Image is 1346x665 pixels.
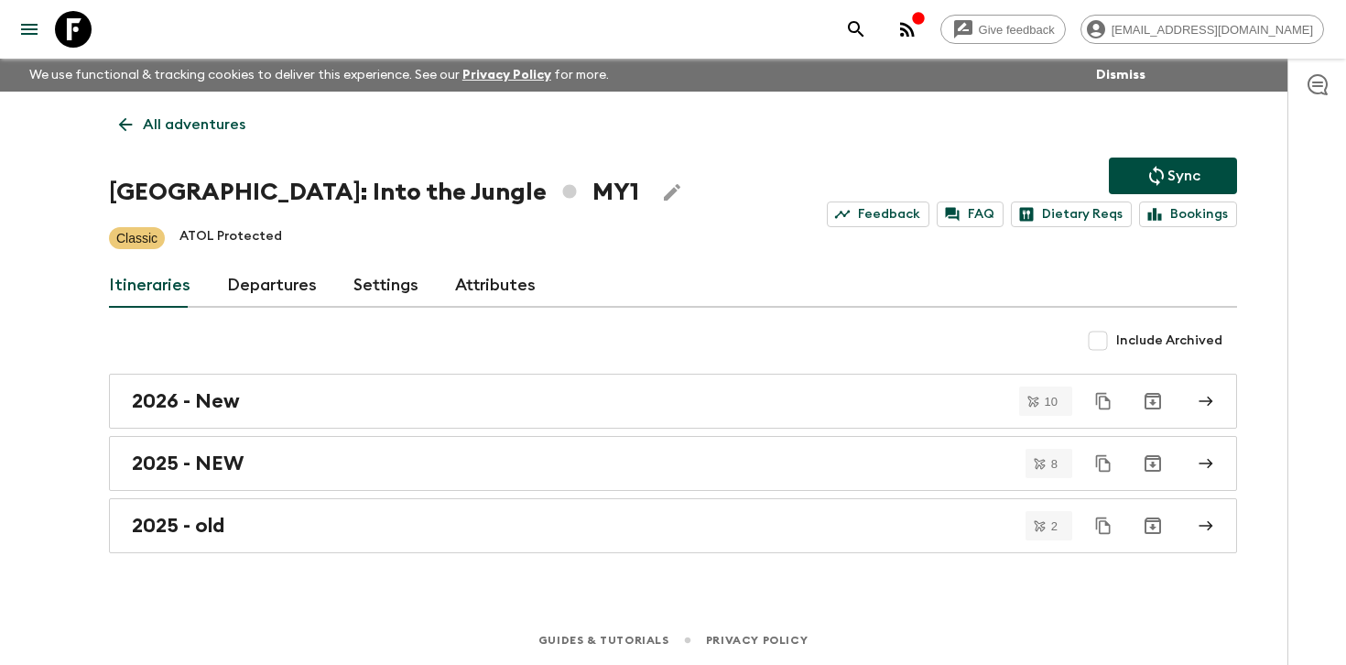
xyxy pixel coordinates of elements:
span: Include Archived [1116,332,1222,350]
a: Bookings [1139,202,1237,227]
span: 10 [1034,396,1069,408]
a: Attributes [455,264,536,308]
h1: [GEOGRAPHIC_DATA]: Into the Jungle MY1 [109,174,639,211]
a: FAQ [937,202,1004,227]
button: Archive [1134,507,1171,544]
h2: 2026 - New [132,389,240,413]
span: 8 [1040,458,1069,470]
h2: 2025 - NEW [132,452,244,475]
p: We use functional & tracking cookies to deliver this experience. See our for more. [22,59,616,92]
button: search adventures [838,11,874,48]
a: 2025 - NEW [109,436,1237,491]
a: All adventures [109,106,255,143]
button: Duplicate [1087,447,1120,480]
button: Duplicate [1087,385,1120,418]
a: Guides & Tutorials [538,630,669,650]
button: Archive [1134,383,1171,420]
button: Dismiss [1091,62,1150,88]
p: All adventures [143,114,245,136]
button: menu [11,11,48,48]
a: Give feedback [940,15,1066,44]
a: Feedback [827,202,929,227]
span: Give feedback [969,23,1065,37]
p: Sync [1167,165,1200,187]
a: Privacy Policy [462,69,551,82]
a: Settings [353,264,418,308]
a: Dietary Reqs [1011,202,1132,227]
h2: 2025 - old [132,514,224,538]
p: Classic [116,229,157,247]
a: Privacy Policy [706,630,808,650]
button: Duplicate [1087,509,1120,542]
p: ATOL Protected [179,227,282,249]
button: Archive [1134,445,1171,482]
a: 2025 - old [109,498,1237,553]
button: Sync adventure departures to the booking engine [1109,158,1237,194]
button: Edit Adventure Title [654,174,690,211]
a: Departures [227,264,317,308]
div: [EMAIL_ADDRESS][DOMAIN_NAME] [1080,15,1324,44]
a: 2026 - New [109,374,1237,429]
span: [EMAIL_ADDRESS][DOMAIN_NAME] [1102,23,1323,37]
a: Itineraries [109,264,190,308]
span: 2 [1040,520,1069,532]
